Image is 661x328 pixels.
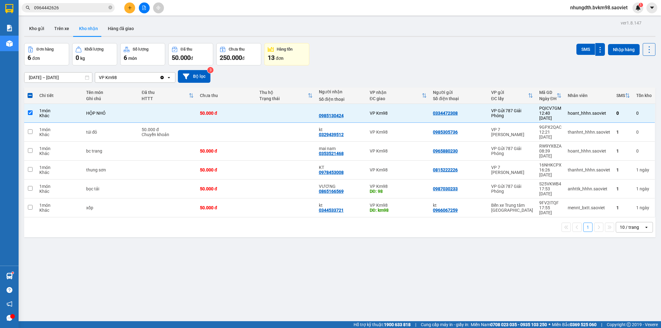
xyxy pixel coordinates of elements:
[415,321,416,328] span: |
[616,186,630,191] div: 1
[539,186,562,196] div: 17:53 [DATE]
[433,203,485,208] div: kt
[616,167,630,172] div: 1
[620,224,639,230] div: 10 / trang
[636,148,652,153] div: 0
[268,54,275,61] span: 13
[568,205,610,210] div: mennt_bxtt.saoviet
[76,54,79,61] span: 0
[103,21,139,36] button: Hàng đã giao
[6,273,13,279] img: warehouse-icon
[568,111,610,116] div: hoant_hhhn.saoviet
[370,111,427,116] div: VP Km98
[39,203,80,208] div: 1 món
[39,208,80,213] div: Khác
[220,54,242,61] span: 250.000
[491,184,533,194] div: VP Gửi 787 Giải Phóng
[636,130,652,135] div: 0
[24,21,49,36] button: Kho gửi
[644,225,649,230] svg: open
[491,127,533,137] div: VP 7 [PERSON_NAME]
[319,127,364,132] div: kt
[39,93,80,98] div: Chi tiết
[568,93,610,98] div: Nhân viên
[80,56,85,61] span: kg
[319,132,344,137] div: 0329439512
[86,130,135,135] div: túi đỏ
[39,165,80,170] div: 1 món
[86,205,135,210] div: xốp
[583,223,593,232] button: 1
[142,127,194,132] div: 50.000 đ
[28,54,31,61] span: 6
[640,205,649,210] span: ngày
[433,130,458,135] div: 0985305736
[229,47,245,51] div: Chưa thu
[319,151,344,156] div: 0353521468
[49,21,74,36] button: Trên xe
[539,90,557,95] div: Mã GD
[539,148,562,158] div: 08:39 [DATE]
[370,90,422,95] div: VP nhận
[37,47,54,51] div: Đơn hàng
[539,111,562,121] div: 12:40 [DATE]
[108,5,112,11] span: close-circle
[471,321,547,328] span: Miền Nam
[39,184,80,189] div: 1 món
[108,6,112,9] span: close-circle
[139,2,150,13] button: file-add
[139,87,197,104] th: Toggle SortBy
[142,90,189,95] div: Đã thu
[264,43,309,65] button: Hàng tồn13đơn
[635,5,641,11] img: icon-new-feature
[636,167,652,172] div: 1
[160,75,165,80] svg: Clear value
[216,43,261,65] button: Chưa thu250.000đ
[370,167,427,172] div: VP Km98
[370,203,427,208] div: VP Km98
[433,208,458,213] div: 0966067259
[319,165,364,170] div: KT
[7,301,12,307] span: notification
[7,315,12,321] span: message
[370,184,427,189] div: VP Km98
[627,322,631,327] span: copyright
[124,2,135,13] button: plus
[370,189,427,194] div: DĐ: 98
[319,97,364,102] div: Số điện thoại
[539,200,562,205] div: 9FV2ITQF
[640,3,642,7] span: 1
[636,93,652,98] div: Tồn kho
[39,170,80,175] div: Khác
[384,322,411,327] strong: 1900 633 818
[640,167,649,172] span: ngày
[570,322,597,327] strong: 0369 525 060
[200,186,253,191] div: 50.000 đ
[319,113,344,118] div: 0985130424
[34,4,107,11] input: Tìm tên, số ĐT hoặc mã đơn
[39,146,80,151] div: 1 món
[491,108,533,118] div: VP Gửi 787 Giải Phóng
[539,106,562,111] div: PQICV7GM
[491,203,533,213] div: Bến xe Trung tâm [GEOGRAPHIC_DATA]
[200,93,253,98] div: Chưa thu
[172,54,191,61] span: 50.000
[319,203,364,208] div: kt
[124,54,127,61] span: 6
[153,2,164,13] button: aim
[39,189,80,194] div: Khác
[433,186,458,191] div: 0987030233
[621,20,641,26] div: ver 1.8.147
[74,21,103,36] button: Kho nhận
[433,90,485,95] div: Người gửi
[86,167,135,172] div: thung sơn
[128,6,132,10] span: plus
[646,2,657,13] button: caret-down
[616,205,630,210] div: 1
[490,322,547,327] strong: 0708 023 035 - 0935 103 250
[536,87,565,104] th: Toggle SortBy
[576,44,595,55] button: SMS
[539,167,562,177] div: 16:26 [DATE]
[166,75,171,80] svg: open
[85,47,104,51] div: Khối lượng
